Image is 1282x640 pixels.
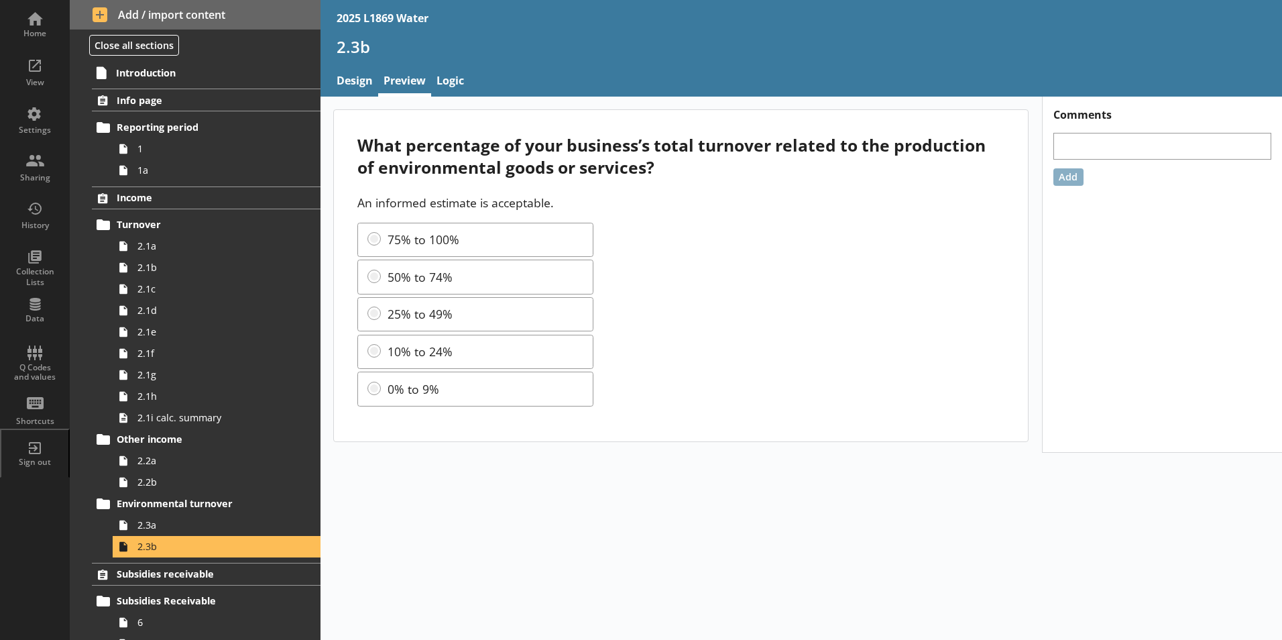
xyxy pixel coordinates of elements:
a: Introduction [91,62,320,83]
a: Turnover [92,214,320,235]
span: Add / import content [93,7,298,22]
li: Info pageReporting period11a [70,89,320,180]
span: 2.1a [137,239,286,252]
span: Subsidies Receivable [117,594,281,607]
span: Subsidies receivable [117,568,281,580]
span: 2.3a [137,519,286,531]
a: 1a [113,160,320,181]
span: 2.1i calc. summary [137,411,286,424]
span: Income [117,191,281,204]
span: Info page [117,94,281,107]
a: 2.1a [113,235,320,257]
li: Other income2.2a2.2b [98,429,320,493]
span: 2.1f [137,347,286,360]
a: 2.1h [113,386,320,407]
a: Logic [431,68,469,97]
span: Reporting period [117,121,281,134]
a: 2.3a [113,515,320,536]
a: 2.1f [113,343,320,364]
span: Turnover [117,218,281,231]
span: 1a [137,164,286,176]
span: 1 [137,142,286,155]
div: Home [11,28,58,39]
li: Environmental turnover2.3a2.3b [98,493,320,557]
a: 2.1d [113,300,320,321]
button: Close all sections [89,35,179,56]
div: Data [11,313,58,324]
p: An informed estimate is acceptable. [357,195,1004,211]
a: 2.1b [113,257,320,278]
span: 2.2a [137,454,286,467]
a: Subsidies Receivable [92,590,320,612]
a: 2.2a [113,450,320,472]
div: Collection Lists [11,266,58,287]
a: 2.1g [113,364,320,386]
a: 2.1c [113,278,320,300]
div: 2025 L1869 Water [337,11,428,25]
li: IncomeTurnover2.1a2.1b2.1c2.1d2.1e2.1f2.1g2.1h2.1i calc. summaryOther income2.2a2.2bEnvironmental... [70,186,320,557]
span: Other income [117,433,281,445]
span: 2.1c [137,282,286,295]
a: Subsidies receivable [92,563,320,586]
a: Reporting period [92,117,320,138]
div: View [11,77,58,88]
div: Settings [11,125,58,136]
a: 2.1e [113,321,320,343]
div: Sign out [11,457,58,468]
div: Shortcuts [11,416,58,427]
h1: 2.3b [337,36,1266,57]
span: 2.1d [137,304,286,317]
div: Sharing [11,172,58,183]
span: 2.1h [137,390,286,403]
div: History [11,220,58,231]
span: 6 [137,616,286,629]
span: 2.2b [137,476,286,488]
a: Income [92,186,320,209]
span: 2.3b [137,540,286,553]
span: 2.1g [137,368,286,381]
a: Design [331,68,378,97]
a: 2.2b [113,472,320,493]
a: 2.3b [113,536,320,557]
a: Info page [92,89,320,111]
span: Environmental turnover [117,497,281,510]
div: Q Codes and values [11,363,58,382]
a: 2.1i calc. summary [113,407,320,429]
span: 2.1e [137,325,286,338]
li: Turnover2.1a2.1b2.1c2.1d2.1e2.1f2.1g2.1h2.1i calc. summary [98,214,320,429]
div: What percentage of your business’s total turnover related to the production of environmental good... [357,134,1004,178]
a: 1 [113,138,320,160]
span: Introduction [116,66,281,79]
a: 6 [113,612,320,633]
a: Environmental turnover [92,493,320,515]
span: 2.1b [137,261,286,274]
a: Preview [378,68,431,97]
a: Other income [92,429,320,450]
li: Reporting period11a [98,117,320,181]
